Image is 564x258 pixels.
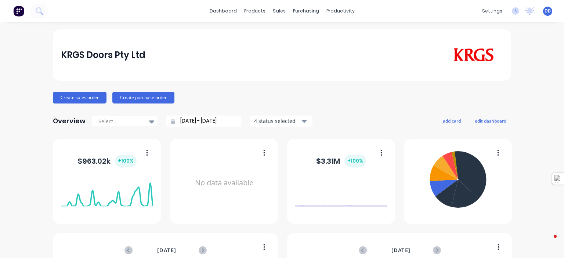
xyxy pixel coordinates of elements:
button: edit dashboard [470,116,511,126]
div: productivity [323,6,358,17]
button: Create purchase order [112,92,174,103]
div: settings [478,6,506,17]
img: KRGS Doors Pty Ltd [452,48,495,62]
button: Create sales order [53,92,106,103]
div: + 100 % [115,155,137,167]
div: sales [269,6,289,17]
img: Factory [13,6,24,17]
button: 4 status selected [250,116,312,127]
div: No data available [178,148,270,218]
span: [DATE] [391,246,411,254]
div: Overview [53,114,86,128]
div: $ 3.31M [316,155,366,167]
span: DB [545,8,551,14]
div: KRGS Doors Pty Ltd [61,48,145,62]
iframe: Intercom live chat [539,233,557,251]
div: products [241,6,269,17]
div: + 100 % [344,155,366,167]
a: dashboard [206,6,241,17]
span: [DATE] [157,246,176,254]
div: $ 963.02k [77,155,137,167]
div: purchasing [289,6,323,17]
button: add card [438,116,466,126]
div: 4 status selected [254,117,300,125]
